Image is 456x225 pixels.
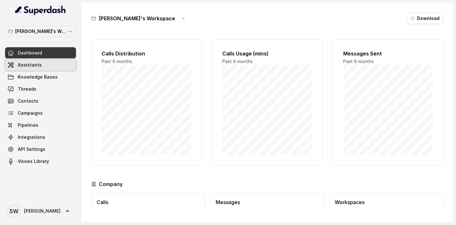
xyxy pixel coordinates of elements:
[18,158,49,164] span: Voices Library
[222,59,253,64] span: Past 6 months
[335,198,438,206] h3: Workspaces
[15,5,66,15] img: light.svg
[97,198,200,206] h3: Calls
[102,50,191,57] h2: Calls Distribution
[18,122,38,128] span: Pipelines
[18,134,45,140] span: Integrations
[5,47,76,59] a: Dashboard
[343,50,433,57] h2: Messages Sent
[216,211,319,217] p: Available
[222,50,312,57] h2: Calls Usage (mins)
[18,146,45,152] span: API Settings
[335,211,438,217] p: Available
[5,26,76,37] button: [PERSON_NAME]'s Workspace
[18,98,38,104] span: Contacts
[18,110,43,116] span: Campaigns
[5,107,76,119] a: Campaigns
[5,156,76,167] a: Voices Library
[5,59,76,71] a: Assistants
[18,50,42,56] span: Dashboard
[5,144,76,155] a: API Settings
[5,83,76,95] a: Threads
[18,74,58,80] span: Knowledge Bases
[5,202,76,220] a: [PERSON_NAME]
[97,211,200,217] p: Available
[18,62,42,68] span: Assistants
[24,208,60,214] span: [PERSON_NAME]
[5,71,76,83] a: Knowledge Bases
[407,13,443,24] button: Download
[343,59,374,64] span: Past 6 months
[216,198,319,206] h3: Messages
[5,119,76,131] a: Pipelines
[18,86,36,92] span: Threads
[9,208,18,215] text: SW
[5,132,76,143] a: Integrations
[5,95,76,107] a: Contacts
[99,180,123,188] h3: Company
[15,28,66,35] p: [PERSON_NAME]'s Workspace
[99,15,175,22] h3: [PERSON_NAME]'s Workspace
[102,59,132,64] span: Past 6 months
